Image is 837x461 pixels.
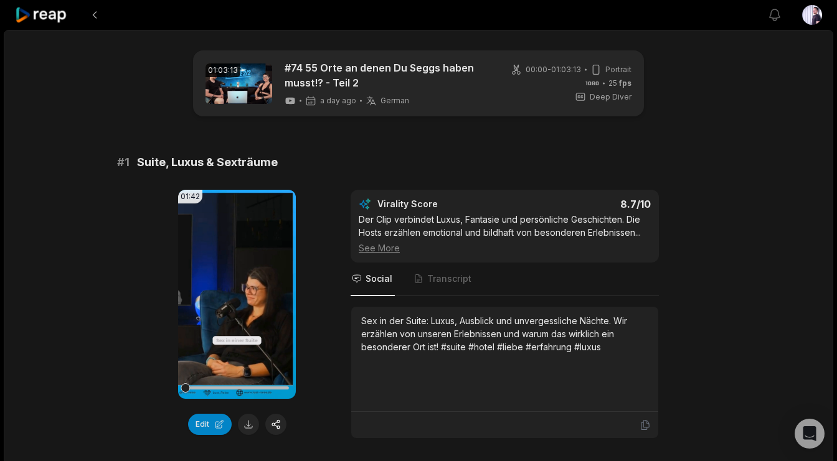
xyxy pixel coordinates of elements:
div: See More [359,241,651,254]
div: Virality Score [377,198,511,210]
div: Der Clip verbindet Luxus, Fantasie und persönliche Geschichten. Die Hosts erzählen emotional und ... [359,213,651,254]
a: #74 55 Orte an denen Du Seggs haben musst!? - Teil 2 [285,60,496,90]
span: German [381,96,409,106]
span: Transcript [427,272,471,285]
span: fps [619,78,631,88]
span: # 1 [117,154,130,171]
span: Deep Diver [590,91,631,103]
span: 00:00 - 01:03:13 [526,64,581,75]
div: Open Intercom Messenger [795,419,825,449]
button: Edit [188,414,232,435]
span: Suite, Luxus & Sexträume [137,154,278,171]
span: Social [366,272,392,285]
span: Portrait [605,64,631,75]
div: Sex in der Suite: Luxus, Ausblick und unvergessliche Nächte. Wir erzählen von unseren Erlebnissen... [361,314,648,353]
nav: Tabs [351,263,659,296]
span: 25 [608,78,631,89]
video: Your browser does not support mp4 format. [178,190,296,399]
span: a day ago [320,96,356,106]
div: 8.7 /10 [518,198,651,210]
